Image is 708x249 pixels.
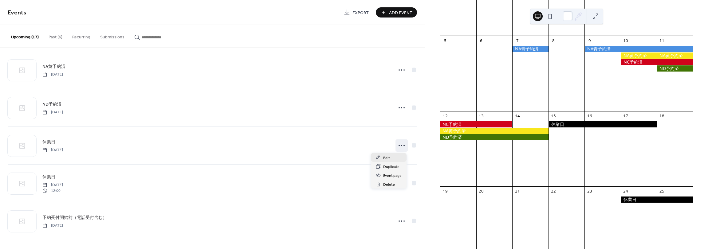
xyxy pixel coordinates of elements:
span: 予約受付開始前（電話受付含む） [42,215,107,221]
a: Export [339,7,373,18]
span: Events [8,7,26,19]
a: 休業日 [42,173,55,181]
span: [DATE] [42,182,63,188]
span: Edit [383,155,390,161]
div: 7 [515,38,520,44]
span: Export [352,10,369,16]
div: 9 [587,38,592,44]
div: 6 [478,38,484,44]
a: NA黄予約済 [42,63,65,70]
div: 5 [442,38,448,44]
div: 休業日 [621,196,693,203]
div: 24 [623,189,628,194]
div: 11 [659,38,665,44]
div: 16 [587,113,592,119]
span: [DATE] [42,147,63,153]
div: 休業日 [549,121,657,127]
div: 10 [623,38,628,44]
span: Duplicate [383,164,399,170]
div: NA黄予約済 [657,53,693,59]
span: Add Event [389,10,412,16]
div: 18 [659,113,665,119]
div: 23 [587,189,592,194]
span: 12:00 [42,188,63,193]
div: NA黄予約済 [440,128,549,134]
div: 14 [515,113,520,119]
div: NC予約済 [440,121,512,127]
span: [DATE] [42,110,63,115]
button: Recurring [67,25,95,47]
button: Past (6) [44,25,67,47]
div: 13 [478,113,484,119]
div: NC予約済 [621,59,693,65]
div: 8 [551,38,556,44]
a: 予約受付開始前（電話受付含む） [42,214,107,221]
div: 21 [515,189,520,194]
div: 25 [659,189,665,194]
a: 休業日 [42,138,55,146]
div: 19 [442,189,448,194]
div: 12 [442,113,448,119]
button: Upcoming (17) [6,25,44,47]
div: 20 [478,189,484,194]
button: Add Event [376,7,417,18]
div: ND予約済 [657,65,693,72]
span: [DATE] [42,223,63,228]
div: NA青予約済 [584,46,693,52]
span: Delete [383,181,395,188]
div: ND予約済 [440,134,549,140]
div: 22 [551,189,556,194]
span: Event page [383,173,402,179]
div: 15 [551,113,556,119]
span: NA黄予約済 [42,64,65,70]
a: ND予約済 [42,101,61,108]
button: Submissions [95,25,129,47]
span: [DATE] [42,72,63,77]
div: NA青予約済 [512,46,549,52]
div: NA黄予約済 [621,53,657,59]
div: 17 [623,113,628,119]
